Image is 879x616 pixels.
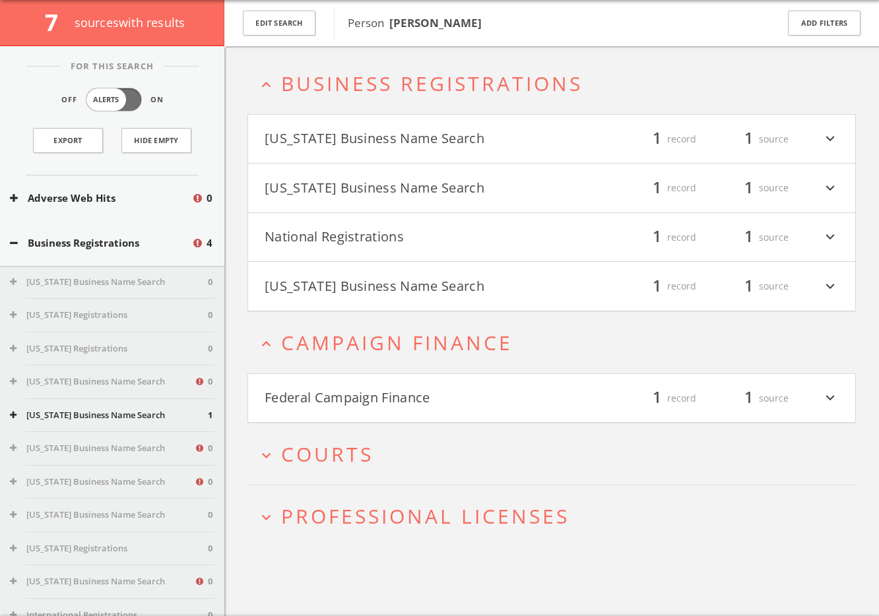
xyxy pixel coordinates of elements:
button: Adverse Web Hits [10,191,191,206]
span: 1 [647,176,667,199]
button: Hide Empty [121,128,191,153]
div: source [709,128,789,150]
a: Export [33,128,103,153]
button: National Registrations [265,226,552,249]
span: Professional Licenses [281,503,570,530]
div: record [617,226,696,249]
span: 1 [738,386,759,410]
button: expand_moreCourts [257,443,856,465]
span: 0 [208,342,212,355]
button: [US_STATE] Business Name Search [10,375,194,388]
button: Edit Search [243,11,315,36]
i: expand_more [822,275,839,297]
i: expand_more [257,447,275,464]
button: Federal Campaign Finance [265,387,552,410]
span: 1 [647,274,667,297]
span: 1 [738,274,759,297]
button: [US_STATE] Business Name Search [10,442,194,455]
span: 0 [208,375,212,388]
span: 0 [208,442,212,455]
span: 1 [647,226,667,249]
span: 0 [208,508,212,522]
span: 1 [738,226,759,249]
span: 1 [738,127,759,150]
button: [US_STATE] Business Name Search [10,409,208,422]
span: For This Search [61,60,164,73]
b: [PERSON_NAME] [389,15,482,30]
button: expand_lessBusiness Registrations [257,73,856,94]
div: record [617,177,696,199]
i: expand_less [257,335,275,353]
div: record [617,387,696,410]
i: expand_more [822,177,839,199]
span: Business Registrations [281,70,583,97]
button: [US_STATE] Registrations [10,342,208,355]
button: [US_STATE] Registrations [10,542,208,555]
span: Campaign Finance [281,329,513,356]
div: source [709,275,789,297]
button: [US_STATE] Registrations [10,309,208,322]
button: [US_STATE] Business Name Search [265,275,552,297]
span: Courts [281,441,374,468]
div: record [617,275,696,297]
button: Business Registrations [10,235,191,251]
span: 0 [208,309,212,322]
span: source s with results [75,15,185,30]
div: source [709,177,789,199]
span: 4 [207,235,212,251]
div: source [709,226,789,249]
i: expand_more [257,508,275,526]
button: [US_STATE] Business Name Search [10,575,194,588]
div: record [617,128,696,150]
button: [US_STATE] Business Name Search [10,276,208,289]
span: 1 [738,176,759,199]
span: 0 [208,575,212,588]
button: Add Filters [788,11,861,36]
i: expand_more [822,387,839,410]
button: expand_moreProfessional Licenses [257,505,856,527]
span: Off [61,94,77,106]
span: 1 [647,127,667,150]
span: 0 [208,276,212,289]
span: Person [348,15,482,30]
span: 1 [208,409,212,422]
i: expand_more [822,128,839,150]
button: [US_STATE] Business Name Search [10,476,194,489]
button: expand_lessCampaign Finance [257,332,856,354]
button: [US_STATE] Business Name Search [265,128,552,150]
span: 0 [208,476,212,489]
i: expand_more [822,226,839,249]
span: On [150,94,164,106]
span: 0 [207,191,212,206]
span: 0 [208,542,212,555]
span: 7 [45,7,69,38]
button: [US_STATE] Business Name Search [10,508,208,522]
i: expand_less [257,76,275,94]
div: source [709,387,789,410]
button: [US_STATE] Business Name Search [265,177,552,199]
span: 1 [647,386,667,410]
